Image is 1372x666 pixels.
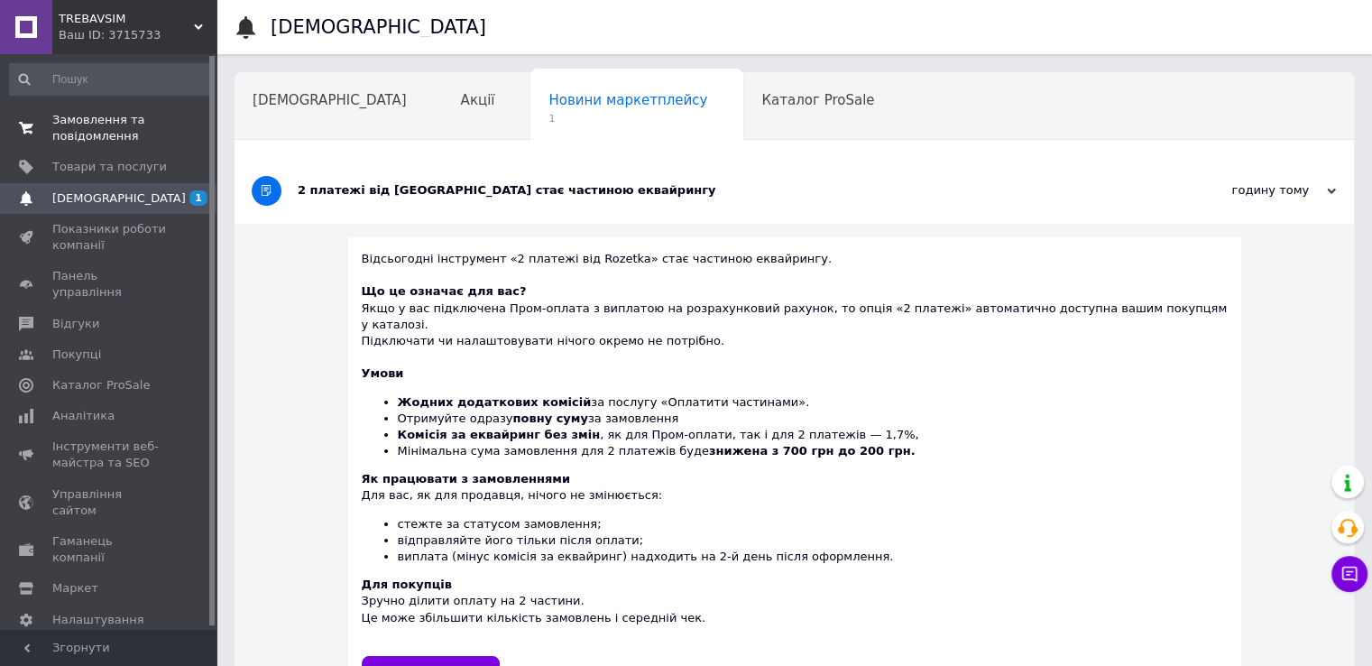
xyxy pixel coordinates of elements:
[52,316,99,332] span: Відгуки
[52,612,144,628] span: Налаштування
[9,63,213,96] input: Пошук
[52,408,115,424] span: Аналітика
[52,190,186,207] span: [DEMOGRAPHIC_DATA]
[271,16,486,38] h1: [DEMOGRAPHIC_DATA]
[52,221,167,254] span: Показники роботи компанії
[461,92,495,108] span: Акції
[362,366,404,380] b: Умови
[52,533,167,566] span: Гаманець компанії
[298,182,1156,199] div: 2 платежі від [GEOGRAPHIC_DATA] стає частиною еквайрингу
[512,412,587,425] b: повну суму
[52,347,101,363] span: Покупці
[398,443,1228,459] li: Мінімальна сума замовлення для 2 платежів буде
[59,27,216,43] div: Ваш ID: 3715733
[59,11,194,27] span: TREBAVSIM
[398,516,1228,532] li: стежте за статусом замовлення;
[398,394,1228,411] li: за послугу «Оплатити частинами».
[362,251,1228,283] div: Відсьогодні інструмент «2 платежі від Rozetka» стає частиною еквайрингу.
[52,439,167,471] span: Інструменти веб-майстра та SEO
[362,284,527,298] b: Що це означає для вас?
[548,112,707,125] span: 1
[398,395,592,409] b: Жодних додаткових комісій
[548,92,707,108] span: Новини маркетплейсу
[398,411,1228,427] li: Отримуйте одразу за замовлення
[362,577,1228,643] div: Зручно ділити оплату на 2 частини. Це може збільшити кількість замовлень і середній чек.
[1156,182,1336,199] div: годину тому
[189,190,207,206] span: 1
[709,444,916,458] b: знижена з 700 грн до 200 грн.
[761,92,874,108] span: Каталог ProSale
[362,578,452,591] b: Для покупців
[362,472,570,486] b: Як працювати з замовленнями
[52,377,150,393] span: Каталог ProSale
[52,112,167,144] span: Замовлення та повідомлення
[1331,556,1367,592] button: Чат з покупцем
[398,532,1228,549] li: відправляйте його тільки після оплати;
[52,486,167,519] span: Управління сайтом
[52,268,167,301] span: Панель управління
[52,580,98,597] span: Маркет
[398,427,1228,443] li: , як для Пром-оплати, так і для 2 платежів — 1,7%,
[362,283,1228,349] div: Якщо у вас підключена Пром-оплата з виплатою на розрахунковий рахунок, то опція «2 платежі» автом...
[52,159,167,175] span: Товари та послуги
[362,471,1228,565] div: Для вас, як для продавця, нічого не змінюється:
[253,92,407,108] span: [DEMOGRAPHIC_DATA]
[398,428,601,441] b: Комісія за еквайринг без змін
[398,549,1228,565] li: виплата (мінус комісія за еквайринг) надходить на 2-й день після оформлення.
